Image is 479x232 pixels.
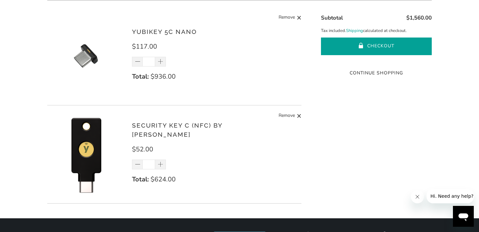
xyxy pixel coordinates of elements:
a: Shipping [346,27,363,34]
a: YubiKey 5C Nano [132,28,197,35]
img: Security Key C (NFC) by Yubico [47,115,125,193]
button: Checkout [321,38,432,55]
iframe: Message from company [427,189,474,203]
iframe: Close message [411,190,424,203]
span: Subtotal [321,14,343,22]
a: Remove [279,112,301,120]
img: YubiKey 5C Nano [47,17,125,95]
iframe: Button to launch messaging window [453,206,474,227]
a: Security Key C (NFC) by [PERSON_NAME] [132,122,222,138]
a: Remove [279,14,301,22]
span: $624.00 [151,175,176,184]
span: $936.00 [151,72,176,81]
span: Remove [279,112,295,120]
p: Tax included. calculated at checkout. [321,27,432,34]
strong: Total: [132,175,149,184]
span: Remove [279,14,295,22]
span: $117.00 [132,42,157,51]
span: $1,560.00 [406,14,432,22]
span: $52.00 [132,145,153,154]
a: Continue Shopping [321,70,432,77]
strong: Total: [132,72,149,81]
